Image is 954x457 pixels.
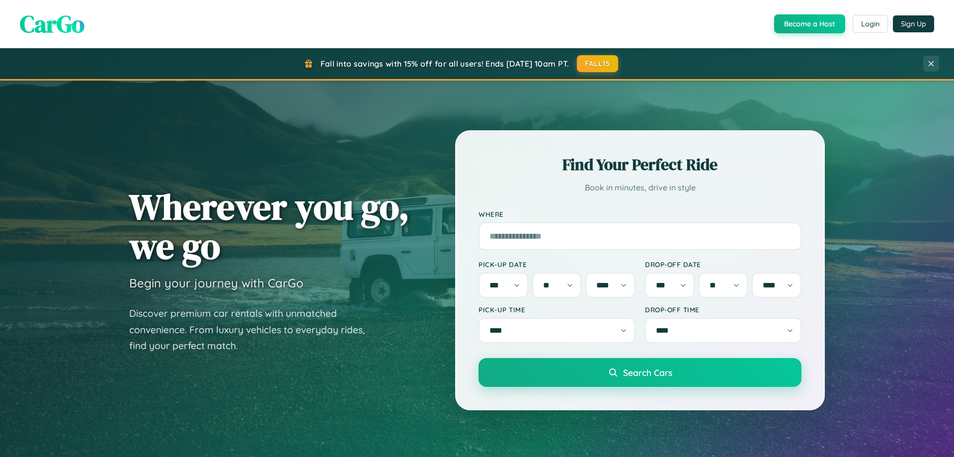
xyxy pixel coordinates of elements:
label: Drop-off Date [645,260,801,269]
h2: Find Your Perfect Ride [478,154,801,176]
button: Login [853,15,888,33]
span: Search Cars [623,367,672,378]
button: Become a Host [774,14,845,33]
p: Book in minutes, drive in style [478,181,801,195]
span: Fall into savings with 15% off for all users! Ends [DATE] 10am PT. [320,59,569,69]
button: Search Cars [478,358,801,387]
button: FALL15 [577,55,619,72]
label: Pick-up Time [478,305,635,314]
label: Pick-up Date [478,260,635,269]
h1: Wherever you go, we go [129,187,409,266]
button: Sign Up [893,15,934,32]
p: Discover premium car rentals with unmatched convenience. From luxury vehicles to everyday rides, ... [129,305,378,354]
label: Drop-off Time [645,305,801,314]
span: CarGo [20,7,84,40]
h3: Begin your journey with CarGo [129,275,304,290]
label: Where [478,210,801,218]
